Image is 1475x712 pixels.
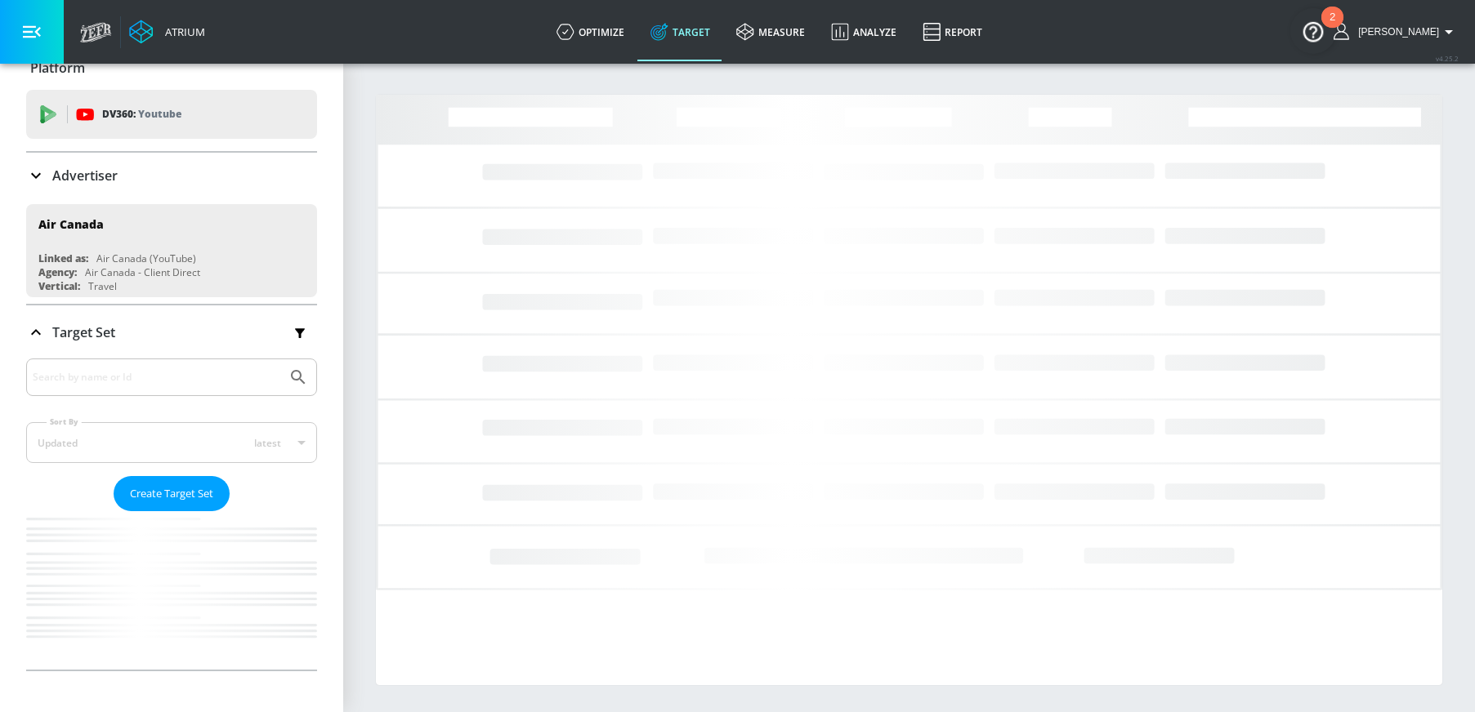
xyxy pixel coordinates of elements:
[52,323,115,341] p: Target Set
[818,2,910,61] a: Analyze
[26,358,317,670] div: Target Set
[1436,54,1459,63] span: v 4.25.2
[38,216,104,232] div: Air Canada
[254,436,281,450] span: latest
[102,105,181,123] p: DV360:
[38,265,77,279] div: Agency:
[96,251,196,265] div: Air Canada (YouTube)
[26,153,317,198] div: Advertiser
[543,2,637,61] a: optimize
[138,105,181,122] p: Youtube
[52,167,118,185] p: Advertiser
[26,90,317,139] div: DV360: Youtube
[1352,26,1439,38] span: login as: amanda.cermak@zefr.com
[26,511,317,670] nav: list of Target Set
[26,45,317,91] div: Platform
[33,367,280,388] input: Search by name or Id
[129,20,205,44] a: Atrium
[38,251,88,265] div: Linked as:
[30,59,85,77] p: Platform
[38,436,78,450] div: Updated
[85,265,200,279] div: Air Canada - Client Direct
[26,204,317,297] div: Air CanadaLinked as:Air Canada (YouTube)Agency:Air Canada - Client DirectVertical:Travel
[88,279,117,293] div: Travel
[1330,17,1335,38] div: 2
[114,476,230,511] button: Create Target Set
[38,279,80,293] div: Vertical:
[47,416,82,427] label: Sort By
[1334,22,1459,42] button: [PERSON_NAME]
[723,2,818,61] a: measure
[1290,8,1336,54] button: Open Resource Center, 2 new notifications
[26,305,317,359] div: Target Set
[130,484,213,503] span: Create Target Set
[159,24,205,39] div: Atrium
[910,2,995,61] a: Report
[637,2,723,61] a: Target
